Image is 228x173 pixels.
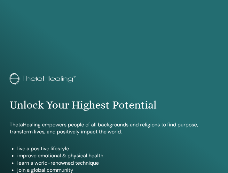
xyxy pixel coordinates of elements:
[10,99,218,112] h1: Unlock Your Highest Potential
[10,121,218,136] p: ThetaHealing empowers people of all backgrounds and religions to find purpose, transform lives, a...
[17,160,218,167] li: learn a world-renowned technique
[17,152,218,159] li: improve emotional & physical health
[17,145,218,152] li: live a positive lifestyle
